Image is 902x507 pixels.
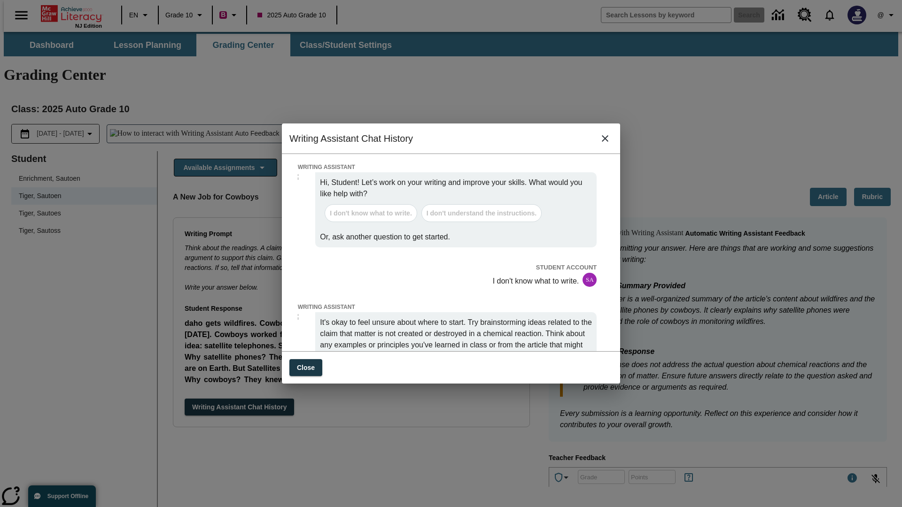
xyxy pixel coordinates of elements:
[4,56,137,82] p: The student's response does not demonstrate any strengths as it lacks relevant content.
[493,276,579,287] p: I don't know what to write.
[583,273,597,287] div: SA
[320,317,592,384] p: It's okay to feel unsure about where to start. Try brainstorming ideas related to the claim that ...
[298,262,597,273] p: STUDENT ACCOUNT
[4,8,137,33] p: Thank you for submitting your answer. Here are things that are working and some suggestions for i...
[298,162,597,172] p: WRITING ASSISTANT
[4,40,137,49] p: None
[291,312,319,325] img: Writing Assistant icon
[320,231,592,243] p: Or, ask another question to get started.
[4,8,137,190] body: Type your response here.
[298,302,597,312] p: WRITING ASSISTANT
[289,359,322,376] button: Close
[320,200,546,227] div: Default questions for Users
[598,131,613,146] button: close
[282,123,620,154] h2: Writing Assistant Chat History
[291,172,319,185] img: Writing Assistant icon
[320,177,592,200] p: Hi, Student! Let’s work on your writing and improve your skills. What would you like help with?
